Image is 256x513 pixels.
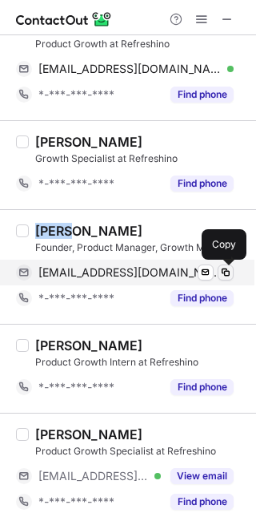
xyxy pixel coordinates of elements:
[38,469,149,483] span: [EMAIL_ADDRESS][DOMAIN_NAME]
[35,355,246,370] div: Product Growth Intern at Refreshino
[35,444,246,458] div: Product Growth Specialist at Refreshino
[35,134,142,150] div: [PERSON_NAME]
[35,426,142,442] div: [PERSON_NAME]
[170,290,234,306] button: Reveal Button
[170,87,234,103] button: Reveal Button
[38,62,222,76] span: [EMAIL_ADDRESS][DOMAIN_NAME]
[170,176,234,192] button: Reveal Button
[35,37,246,51] div: Product Growth at Refreshino
[35,223,142,239] div: [PERSON_NAME]
[38,265,222,280] span: [EMAIL_ADDRESS][DOMAIN_NAME]
[170,379,234,395] button: Reveal Button
[170,468,234,484] button: Reveal Button
[35,240,246,255] div: Founder, Product Manager, Growth Marketing Manager at Refreshino
[16,10,112,29] img: ContactOut v5.3.10
[170,494,234,510] button: Reveal Button
[35,337,142,353] div: [PERSON_NAME]
[35,151,246,166] div: Growth Specialist at Refreshino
